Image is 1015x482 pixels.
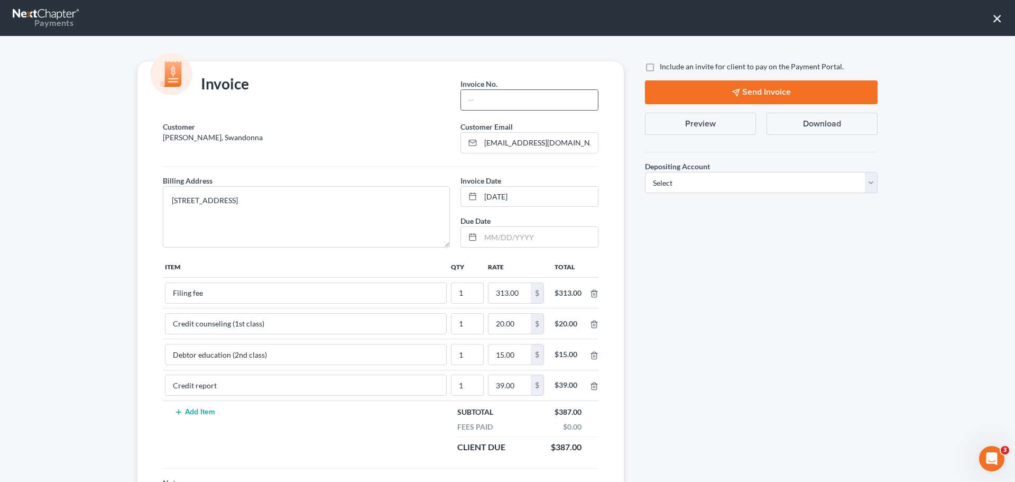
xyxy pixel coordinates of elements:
th: Item [163,256,449,277]
input: -- [165,314,446,334]
th: Total [546,256,590,277]
button: Preview [645,113,756,135]
div: $ [531,344,543,365]
div: Subtotal [452,407,499,417]
span: Invoice Date [460,176,501,185]
p: [PERSON_NAME], Swandonna [163,132,450,143]
span: 3 [1001,446,1009,454]
input: -- [165,375,446,395]
input: -- [451,314,483,334]
input: -- [451,344,483,365]
input: 0.00 [488,283,531,303]
label: Customer [163,121,195,132]
input: 0.00 [488,314,531,334]
th: Qty [449,256,486,277]
span: Invoice No. [460,79,497,88]
input: Enter email... [481,133,598,153]
div: Client Due [452,441,511,453]
div: Payments [13,17,73,29]
div: $39.00 [555,380,582,390]
div: $20.00 [555,319,582,329]
span: Include an invite for client to pay on the Payment Portal. [660,62,844,71]
input: -- [451,283,483,303]
input: MM/DD/YYYY [481,187,598,207]
input: 0.00 [488,375,531,395]
img: icon-money-cc55cd5b71ee43c44ef0efbab91310903cbf28f8221dba23c0d5ca797e203e98.svg [150,53,192,95]
span: Depositing Account [645,162,710,171]
div: $313.00 [555,288,582,298]
div: $ [531,375,543,395]
div: Invoice [158,74,254,95]
a: Payments [13,5,80,31]
div: $ [531,283,543,303]
input: 0.00 [488,344,531,365]
button: Download [767,113,878,135]
iframe: Intercom live chat [979,446,1004,471]
input: -- [165,283,446,303]
span: Customer Email [460,122,513,131]
div: Fees Paid [452,422,498,432]
button: × [992,10,1002,26]
input: MM/DD/YYYY [481,227,598,247]
label: Due Date [460,215,491,226]
div: $ [531,314,543,334]
span: Billing Address [163,176,213,185]
input: -- [451,375,483,395]
div: $387.00 [546,441,587,453]
button: Send Invoice [645,80,878,104]
div: $387.00 [549,407,587,417]
button: Add Item [171,408,218,416]
div: $15.00 [555,349,582,360]
input: -- [165,344,446,365]
div: $0.00 [558,422,587,432]
input: -- [461,90,598,110]
th: Rate [486,256,546,277]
